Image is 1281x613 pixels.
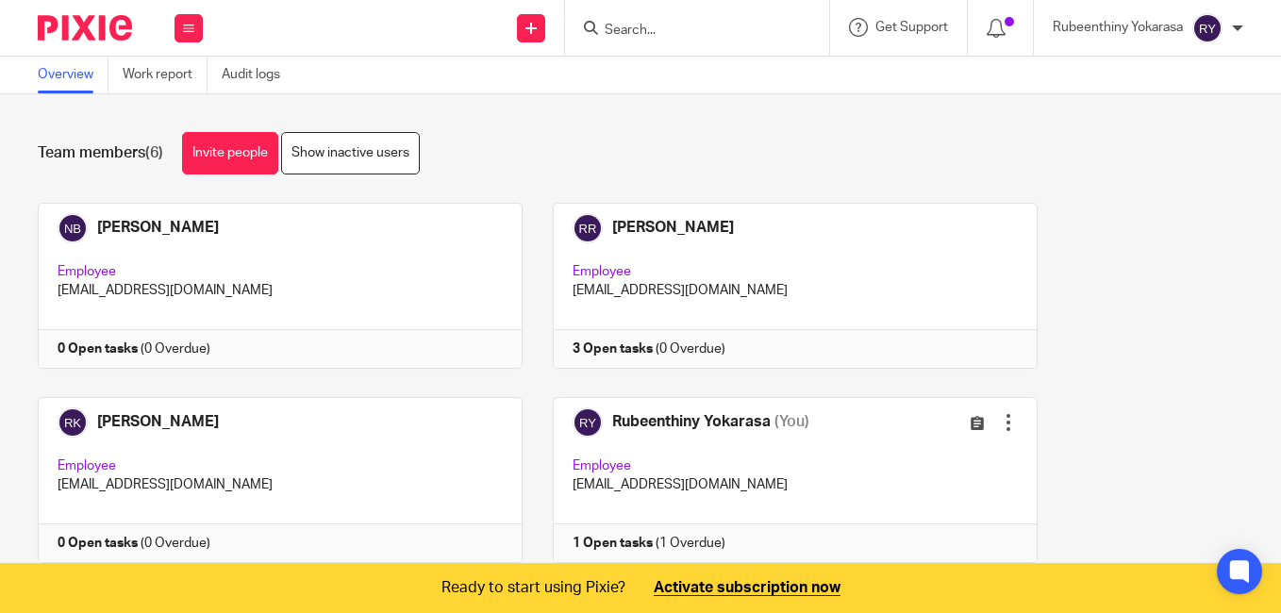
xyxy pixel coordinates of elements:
[603,23,773,40] input: Search
[38,143,163,163] h1: Team members
[123,57,208,93] a: Work report
[1053,18,1183,37] p: Rubeenthiny Yokarasa
[281,132,420,174] a: Show inactive users
[145,145,163,160] span: (6)
[222,57,294,93] a: Audit logs
[182,132,278,174] a: Invite people
[875,21,948,34] span: Get Support
[1192,13,1223,43] img: svg%3E
[38,15,132,41] img: Pixie
[38,57,108,93] a: Overview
